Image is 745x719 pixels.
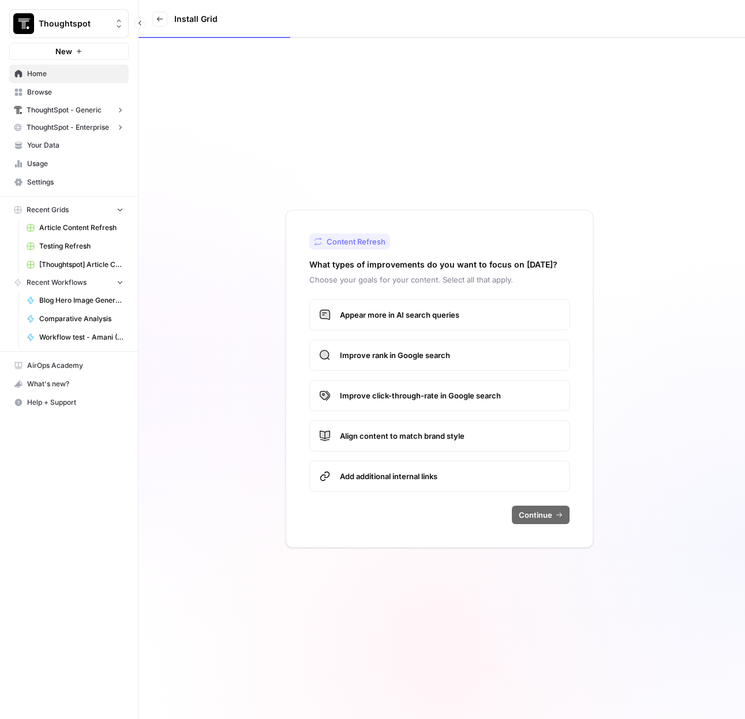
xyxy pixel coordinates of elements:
span: Comparative Analysis [39,314,123,324]
span: Home [27,69,123,79]
button: Continue [512,506,570,524]
button: Recent Workflows [9,274,129,291]
span: Content Refresh [327,236,385,247]
button: New [9,43,129,60]
span: AirOps Academy [27,360,123,371]
button: ThoughtSpot - Generic [9,101,129,119]
a: Home [9,65,129,83]
a: Browse [9,83,129,101]
span: Align content to match brand style [340,430,560,442]
span: Improve click-through-rate in Google search [340,390,560,401]
a: Your Data [9,136,129,155]
span: Add additional internal links [340,470,560,482]
button: ThoughtSpot - Enterprise [9,119,129,136]
h2: What types of improvements do you want to focus on [DATE]? [309,259,557,270]
a: [Thoughtspot] Article Creation [21,255,129,274]
span: Workflow test - Amani (Intelligent Insights) [39,332,123,342]
a: Usage [9,155,129,173]
span: Recent Grids [27,205,69,215]
span: [Thoughtspot] Article Creation [39,259,123,270]
span: New [55,46,72,57]
img: em6uifynyh9mio6ldxz8kkfnatao [14,106,22,114]
span: Appear more in AI search queries [340,309,560,321]
a: Settings [9,173,129,191]
span: Usage [27,159,123,169]
span: Blog Hero Image Generator [39,295,123,306]
span: ThoughtSpot - Enterprise [27,122,109,133]
a: Comparative Analysis [21,310,129,328]
span: Recent Workflows [27,277,87,288]
span: Your Data [27,140,123,150]
button: What's new? [9,375,129,393]
span: Continue [519,509,552,521]
span: Testing Refresh [39,241,123,251]
span: Article Content Refresh [39,223,123,233]
span: Thoughtspot [39,18,108,29]
a: AirOps Academy [9,356,129,375]
a: Workflow test - Amani (Intelligent Insights) [21,328,129,347]
button: Recent Grids [9,201,129,219]
span: Browse [27,87,123,97]
img: Thoughtspot Logo [13,13,34,34]
span: Improve rank in Google search [340,349,560,361]
span: ThoughtSpot - Generic [27,105,102,115]
a: Blog Hero Image Generator [21,291,129,310]
h3: Install Grid [174,13,218,25]
button: Workspace: Thoughtspot [9,9,129,38]
a: Article Content Refresh [21,219,129,237]
div: What's new? [10,375,128,393]
span: Help + Support [27,397,123,408]
button: Help + Support [9,393,129,412]
a: Testing Refresh [21,237,129,255]
p: Choose your goals for your content. Select all that apply. [309,274,570,285]
span: Settings [27,177,123,187]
